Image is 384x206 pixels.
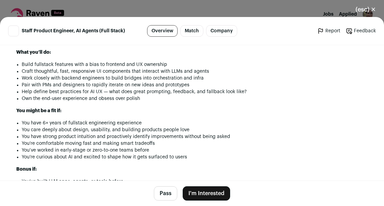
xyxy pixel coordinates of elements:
a: Overview [147,25,178,37]
li: Own the end-user experience and obsess over polish [22,95,368,102]
li: You’re curious about AI and excited to shape how it gets surfaced to users [22,154,368,160]
li: You have strong product intuition and proactively identify improvements without being asked [22,133,368,140]
button: Pass [154,186,177,201]
a: Report [317,28,340,34]
li: You have 6+ years of fullstack engineering experience [22,120,368,126]
li: Craft thoughtful, fast, responsive UI components that interact with LLMs and agents [22,68,368,75]
strong: What you’ll do: [16,50,51,55]
button: I'm Interested [183,186,230,201]
li: Pair with PMs and designers to rapidly iterate on new ideas and prototypes [22,82,368,88]
strong: You might be a fit if: [16,108,61,113]
li: You’ve built LLM apps, agents, or tools before [22,178,368,185]
li: Help define best practices for AI UX — what does great prompting, feedback, and fallback look like? [22,88,368,95]
li: Work closely with backend engineers to build bridges into orchestration and infra [22,75,368,82]
a: Feedback [346,28,376,34]
a: Match [180,25,203,37]
li: You’ve worked in early-stage or zero-to-one teams before [22,147,368,154]
li: You care deeply about design, usability, and building products people love [22,126,368,133]
li: You’re comfortable moving fast and making smart tradeoffs [22,140,368,147]
li: Build fullstack features with a bias to frontend and UX ownership [22,61,368,68]
span: Staff Product Engineer, AI Agents (Full Stack) [22,28,125,34]
button: Close modal [347,2,384,17]
strong: Bonus if: [16,167,37,172]
a: Company [206,25,237,37]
